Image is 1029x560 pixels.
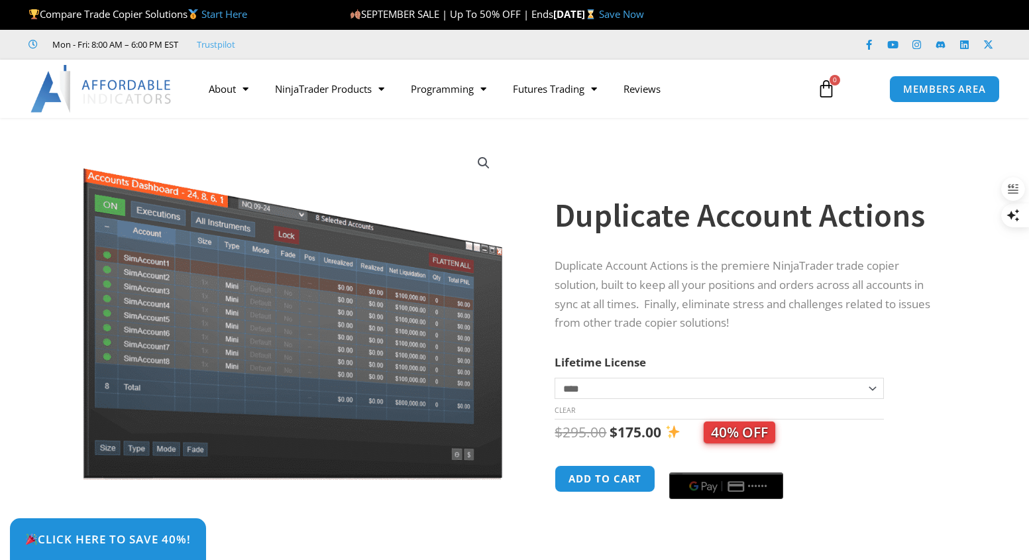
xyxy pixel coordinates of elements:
[555,423,563,441] span: $
[610,423,661,441] bdi: 175.00
[398,74,500,104] a: Programming
[748,482,768,491] text: ••••••
[599,7,644,21] a: Save Now
[553,7,599,21] strong: [DATE]
[500,74,610,104] a: Futures Trading
[555,406,575,415] a: Clear options
[830,75,840,85] span: 0
[262,74,398,104] a: NinjaTrader Products
[704,421,775,443] span: 40% OFF
[555,423,606,441] bdi: 295.00
[667,463,786,465] iframe: Secure payment input frame
[555,192,942,239] h1: Duplicate Account Actions
[49,36,178,52] span: Mon - Fri: 8:00 AM – 6:00 PM EST
[472,151,496,175] a: View full-screen image gallery
[25,533,191,545] span: Click Here to save 40%!
[903,84,986,94] span: MEMBERS AREA
[610,423,618,441] span: $
[586,9,596,19] img: ⌛
[555,355,646,370] label: Lifetime License
[30,65,173,113] img: LogoAI | Affordable Indicators – NinjaTrader
[195,74,803,104] nav: Menu
[28,7,247,21] span: Compare Trade Copier Solutions
[188,9,198,19] img: 🥇
[351,9,360,19] img: 🍂
[797,70,855,108] a: 0
[10,518,206,560] a: 🎉Click Here to save 40%!
[555,465,655,492] button: Add to cart
[197,36,235,52] a: Trustpilot
[29,9,39,19] img: 🏆
[610,74,674,104] a: Reviews
[201,7,247,21] a: Start Here
[195,74,262,104] a: About
[669,473,783,499] button: Buy with GPay
[350,7,553,21] span: SEPTEMBER SALE | Up To 50% OFF | Ends
[666,425,680,439] img: ✨
[26,533,37,545] img: 🎉
[555,256,942,333] p: Duplicate Account Actions is the premiere NinjaTrader trade copier solution, built to keep all yo...
[80,141,506,480] img: Screenshot 2024-08-26 15414455555
[889,76,1000,103] a: MEMBERS AREA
